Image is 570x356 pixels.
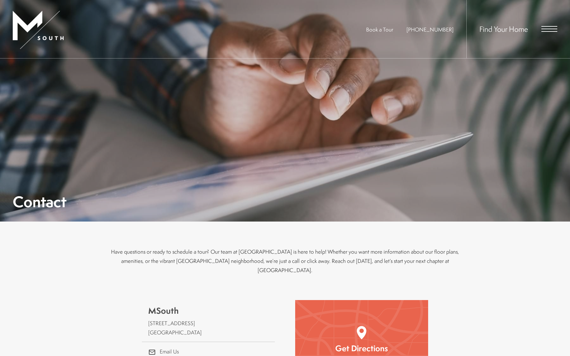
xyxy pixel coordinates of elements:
[366,26,393,33] a: Book a Tour
[13,195,66,209] h1: Contact
[479,24,528,34] a: Find Your Home
[110,247,460,275] p: Have questions or ready to schedule a tour? Our team at [GEOGRAPHIC_DATA] is here to help! Whethe...
[357,326,366,339] img: Map Pin Icon
[142,300,275,342] a: Get Directions to 5110 South Manhattan Avenue Tampa, FL 33611
[13,11,64,49] img: MSouth
[148,319,202,336] span: [STREET_ADDRESS] [GEOGRAPHIC_DATA]
[541,26,557,32] button: Open Menu
[309,343,415,354] p: Get Directions
[407,26,454,33] a: Call Us at 813-570-8014
[148,305,268,317] p: MSouth
[407,26,454,33] span: [PHONE_NUMBER]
